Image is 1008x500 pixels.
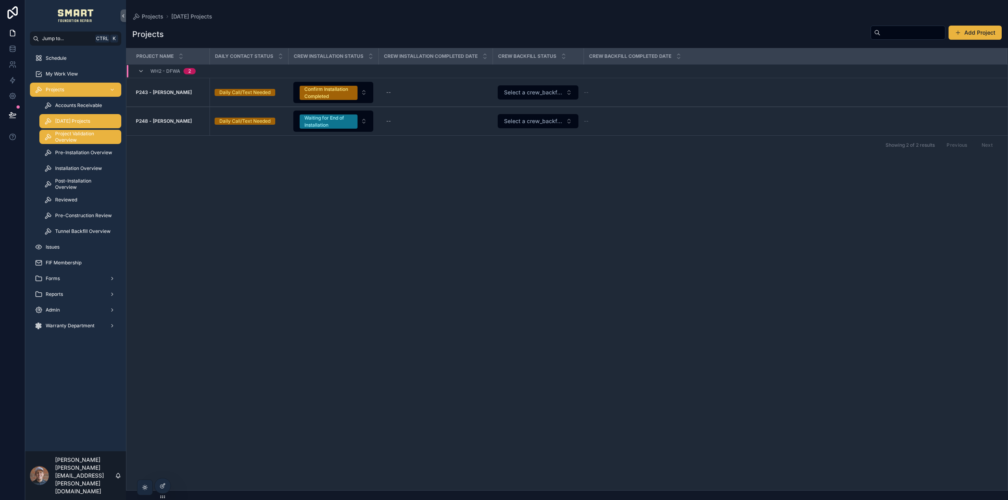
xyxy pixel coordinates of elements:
[498,85,578,100] button: Select Button
[304,86,353,100] div: Confirm Installation Completed
[497,85,579,100] a: Select Button
[136,118,192,124] strong: P248 - [PERSON_NAME]
[55,178,113,190] span: Post-Installation Overview
[584,118,589,124] span: --
[215,118,284,125] a: Daily Call/Text Needed
[215,89,284,96] a: Daily Call/Text Needed
[584,118,997,124] a: --
[498,114,578,128] button: Select Button
[30,319,121,333] a: Warranty Department
[39,130,121,144] a: Project Validation Overview
[949,26,1002,40] button: Add Project
[136,89,192,95] strong: P243 - [PERSON_NAME]
[30,303,121,317] a: Admin
[39,177,121,191] a: Post-Installation Overview
[46,55,67,61] span: Schedule
[30,287,121,301] a: Reports
[39,114,121,128] a: [DATE] Projects
[589,53,671,59] span: Crew backfill completed date
[171,13,212,20] a: [DATE] Projects
[498,53,556,59] span: Crew backfill status
[39,193,121,207] a: Reviewed
[46,307,60,313] span: Admin
[150,68,180,74] span: WH2 - DFWA
[584,89,997,96] a: --
[30,51,121,65] a: Schedule
[46,260,82,266] span: FIF Membership
[58,9,94,22] img: App logo
[46,323,94,329] span: Warranty Department
[30,67,121,81] a: My Work View
[504,117,563,125] span: Select a crew_backfill_status
[46,244,59,250] span: Issues
[215,53,273,59] span: Daily Contact Status
[46,87,64,93] span: Projects
[46,275,60,282] span: Forms
[136,89,205,96] a: P243 - [PERSON_NAME]
[386,89,391,96] div: --
[504,89,563,96] span: Select a crew_backfill_status
[293,110,374,132] a: Select Button
[136,53,174,59] span: Project Name
[132,29,164,40] h1: Projects
[386,118,391,124] div: --
[136,118,205,124] a: P248 - [PERSON_NAME]
[25,46,126,343] div: scrollable content
[30,83,121,97] a: Projects
[188,68,191,74] div: 2
[132,13,163,20] a: Projects
[219,89,271,96] div: Daily Call/Text Needed
[293,111,373,132] button: Select Button
[55,228,111,234] span: Tunnel Backfill Overview
[383,115,488,127] a: --
[294,53,363,59] span: Crew Installation Status
[384,53,478,59] span: Crew installation completed date
[304,114,353,129] div: Waiting for End of Installation
[46,291,63,297] span: Reports
[111,35,117,42] span: K
[42,35,92,42] span: Jump to...
[55,149,112,156] span: Pre-Installation Overview
[39,224,121,238] a: Tunnel Backfill Overview
[39,208,121,223] a: Pre-Construction Review
[30,256,121,270] a: FIF Membership
[383,86,488,99] a: --
[293,82,373,103] button: Select Button
[46,71,78,77] span: My Work View
[55,212,112,219] span: Pre-Construction Review
[30,271,121,286] a: Forms
[55,102,102,109] span: Accounts Receivable
[39,98,121,113] a: Accounts Receivable
[30,31,121,46] button: Jump to...CtrlK
[30,240,121,254] a: Issues
[55,456,115,495] p: [PERSON_NAME] [PERSON_NAME][EMAIL_ADDRESS][PERSON_NAME][DOMAIN_NAME]
[497,114,579,129] a: Select Button
[39,146,121,160] a: Pre-Installation Overview
[219,118,271,125] div: Daily Call/Text Needed
[584,89,589,96] span: --
[95,35,109,42] span: Ctrl
[55,165,102,172] span: Installation Overview
[55,131,113,143] span: Project Validation Overview
[39,161,121,175] a: Installation Overview
[886,142,935,148] span: Showing 2 of 2 results
[293,81,374,103] a: Select Button
[142,13,163,20] span: Projects
[55,197,77,203] span: Reviewed
[55,118,90,124] span: [DATE] Projects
